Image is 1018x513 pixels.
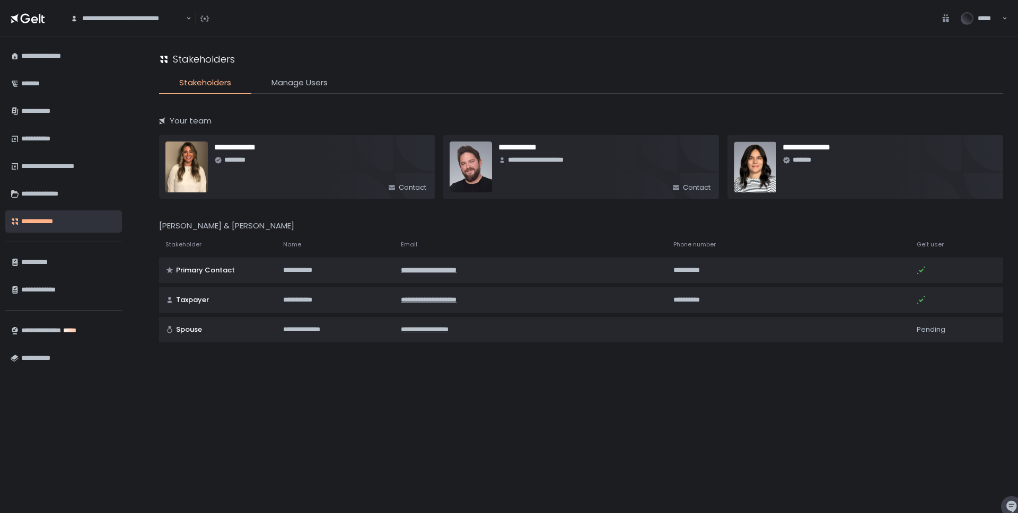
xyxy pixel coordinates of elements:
span: Taxpayer [176,295,209,305]
span: Manage Users [271,77,328,89]
span: Your team [170,115,212,127]
span: Phone number [673,241,716,249]
span: Email [401,241,417,249]
div: Search for option [64,7,191,30]
span: Name [283,241,301,249]
span: Stakeholder [165,241,201,249]
span: Stakeholders [179,77,231,89]
span: Spouse [176,325,202,334]
span: Pending [917,325,945,334]
span: Gelt user [917,241,944,249]
span: [PERSON_NAME] & [PERSON_NAME] [159,220,294,231]
h1: Stakeholders [173,52,235,66]
span: Primary Contact [176,266,235,275]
